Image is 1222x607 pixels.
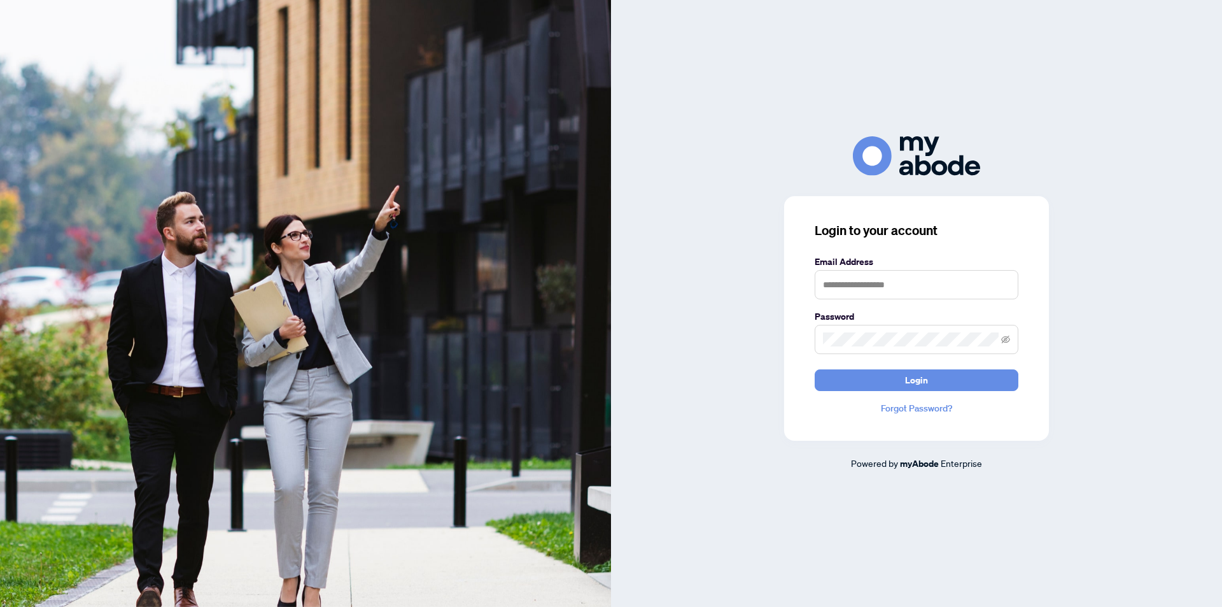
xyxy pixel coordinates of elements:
button: Login [815,369,1018,391]
img: ma-logo [853,136,980,175]
a: Forgot Password? [815,401,1018,415]
h3: Login to your account [815,222,1018,239]
span: Powered by [851,457,898,469]
label: Email Address [815,255,1018,269]
span: eye-invisible [1001,335,1010,344]
span: Enterprise [941,457,982,469]
label: Password [815,310,1018,324]
a: myAbode [900,457,939,471]
span: Login [905,370,928,390]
